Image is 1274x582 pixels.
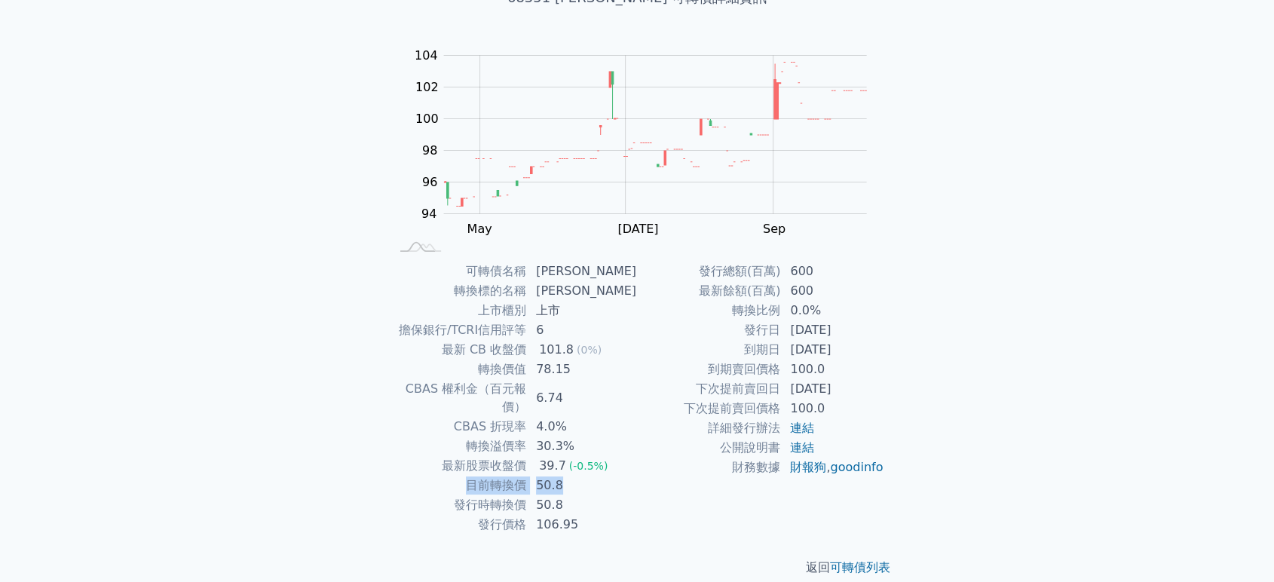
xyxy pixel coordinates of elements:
td: 到期日 [637,340,781,360]
td: 發行總額(百萬) [637,262,781,281]
td: 6 [527,320,637,340]
a: goodinfo [830,460,883,474]
iframe: Chat Widget [1199,510,1274,582]
tspan: [DATE] [617,222,658,236]
td: CBAS 折現率 [390,417,527,436]
tspan: 98 [422,143,437,158]
a: 可轉債列表 [830,560,890,574]
div: 39.7 [536,457,569,475]
td: [DATE] [781,379,884,399]
td: [PERSON_NAME] [527,262,637,281]
td: CBAS 權利金（百元報價） [390,379,527,417]
td: 可轉債名稱 [390,262,527,281]
td: 0.0% [781,301,884,320]
tspan: Sep [763,222,786,236]
td: 轉換比例 [637,301,781,320]
td: [PERSON_NAME] [527,281,637,301]
div: 101.8 [536,341,577,359]
td: 轉換溢價率 [390,436,527,456]
td: 轉換價值 [390,360,527,379]
td: 600 [781,281,884,301]
td: 100.0 [781,360,884,379]
g: Chart [406,48,889,236]
td: 106.95 [527,515,637,535]
td: 最新 CB 收盤價 [390,340,527,360]
span: (0%) [577,344,602,356]
a: 連結 [790,421,814,435]
td: 100.0 [781,399,884,418]
tspan: 102 [415,80,439,94]
td: 財務數據 [637,458,781,477]
a: 連結 [790,440,814,455]
td: 轉換標的名稱 [390,281,527,301]
td: , [781,458,884,477]
td: 50.8 [527,476,637,495]
td: 最新股票收盤價 [390,456,527,476]
tspan: 100 [415,112,439,126]
tspan: 104 [415,48,438,63]
td: 50.8 [527,495,637,515]
span: (-0.5%) [569,460,608,472]
td: 公開說明書 [637,438,781,458]
a: 財報狗 [790,460,826,474]
td: 30.3% [527,436,637,456]
td: 發行價格 [390,515,527,535]
td: [DATE] [781,340,884,360]
td: 78.15 [527,360,637,379]
tspan: 94 [421,207,436,221]
td: 擔保銀行/TCRI信用評等 [390,320,527,340]
td: 發行時轉換價 [390,495,527,515]
tspan: 96 [422,175,437,189]
td: 詳細發行辦法 [637,418,781,438]
td: 6.74 [527,379,637,417]
td: 4.0% [527,417,637,436]
td: 下次提前賣回價格 [637,399,781,418]
td: 目前轉換價 [390,476,527,495]
td: 上市 [527,301,637,320]
td: 上市櫃別 [390,301,527,320]
p: 返回 [372,559,902,577]
td: [DATE] [781,320,884,340]
td: 下次提前賣回日 [637,379,781,399]
div: 聊天小工具 [1199,510,1274,582]
td: 最新餘額(百萬) [637,281,781,301]
td: 600 [781,262,884,281]
td: 發行日 [637,320,781,340]
tspan: May [467,222,492,236]
td: 到期賣回價格 [637,360,781,379]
